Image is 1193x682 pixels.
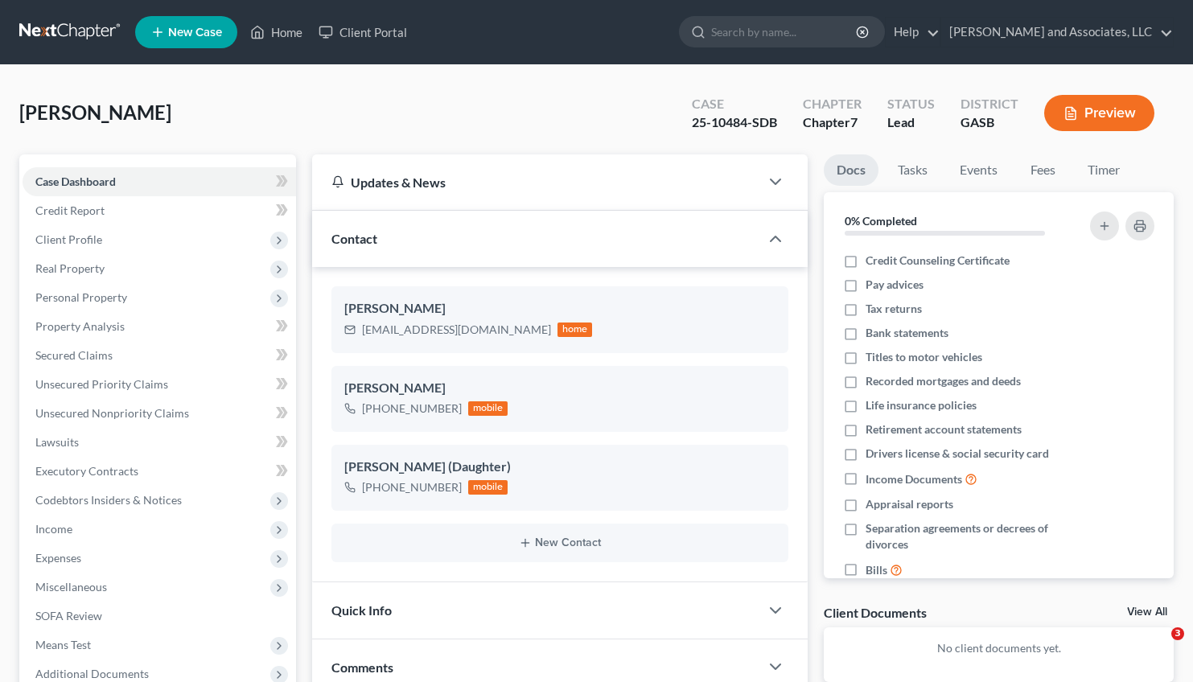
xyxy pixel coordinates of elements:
[331,174,741,191] div: Updates & News
[866,446,1049,462] span: Drivers license & social security card
[331,659,393,675] span: Comments
[362,401,462,417] div: [PHONE_NUMBER]
[866,301,922,317] span: Tax returns
[947,154,1010,186] a: Events
[35,261,105,275] span: Real Property
[1171,627,1184,640] span: 3
[23,196,296,225] a: Credit Report
[468,401,508,416] div: mobile
[866,253,1010,269] span: Credit Counseling Certificate
[468,480,508,495] div: mobile
[866,277,924,293] span: Pay advices
[362,322,551,338] div: [EMAIL_ADDRESS][DOMAIN_NAME]
[803,95,862,113] div: Chapter
[35,464,138,478] span: Executory Contracts
[961,95,1018,113] div: District
[35,551,81,565] span: Expenses
[35,435,79,449] span: Lawsuits
[344,299,776,318] div: [PERSON_NAME]
[35,203,105,217] span: Credit Report
[35,493,182,507] span: Codebtors Insiders & Notices
[866,421,1022,438] span: Retirement account statements
[35,609,102,622] span: SOFA Review
[824,154,878,186] a: Docs
[850,114,858,129] span: 7
[866,373,1021,389] span: Recorded mortgages and deeds
[23,341,296,370] a: Secured Claims
[242,18,311,47] a: Home
[35,406,189,420] span: Unsecured Nonpriority Claims
[866,325,948,341] span: Bank statements
[711,17,858,47] input: Search by name...
[35,377,168,391] span: Unsecured Priority Claims
[887,113,935,132] div: Lead
[331,231,377,246] span: Contact
[866,397,977,413] span: Life insurance policies
[866,471,962,487] span: Income Documents
[35,319,125,333] span: Property Analysis
[35,232,102,246] span: Client Profile
[961,113,1018,132] div: GASB
[866,349,982,365] span: Titles to motor vehicles
[887,95,935,113] div: Status
[845,214,917,228] strong: 0% Completed
[886,18,940,47] a: Help
[866,562,887,578] span: Bills
[35,290,127,304] span: Personal Property
[1127,606,1167,618] a: View All
[168,27,222,39] span: New Case
[23,312,296,341] a: Property Analysis
[19,101,171,124] span: [PERSON_NAME]
[35,348,113,362] span: Secured Claims
[35,522,72,536] span: Income
[1075,154,1133,186] a: Timer
[344,458,776,477] div: [PERSON_NAME] (Daughter)
[35,580,107,594] span: Miscellaneous
[344,379,776,398] div: [PERSON_NAME]
[824,604,927,621] div: Client Documents
[1044,95,1154,131] button: Preview
[311,18,415,47] a: Client Portal
[692,113,777,132] div: 25-10484-SDB
[35,175,116,188] span: Case Dashboard
[23,457,296,486] a: Executory Contracts
[803,113,862,132] div: Chapter
[23,370,296,399] a: Unsecured Priority Claims
[692,95,777,113] div: Case
[362,479,462,495] div: [PHONE_NUMBER]
[941,18,1173,47] a: [PERSON_NAME] and Associates, LLC
[331,602,392,618] span: Quick Info
[35,638,91,651] span: Means Test
[23,428,296,457] a: Lawsuits
[35,667,149,680] span: Additional Documents
[344,536,776,549] button: New Contact
[557,323,593,337] div: home
[23,602,296,631] a: SOFA Review
[1138,627,1177,666] iframe: Intercom live chat
[23,399,296,428] a: Unsecured Nonpriority Claims
[866,496,953,512] span: Appraisal reports
[866,520,1072,553] span: Separation agreements or decrees of divorces
[23,167,296,196] a: Case Dashboard
[1017,154,1068,186] a: Fees
[885,154,940,186] a: Tasks
[837,640,1161,656] p: No client documents yet.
